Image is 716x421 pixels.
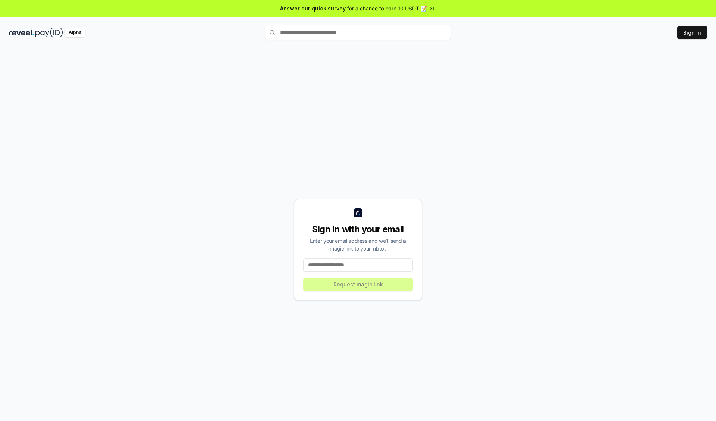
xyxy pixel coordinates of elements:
div: Sign in with your email [303,223,413,235]
div: Alpha [65,28,85,37]
div: Enter your email address and we’ll send a magic link to your inbox. [303,237,413,252]
img: pay_id [35,28,63,37]
img: reveel_dark [9,28,34,37]
span: for a chance to earn 10 USDT 📝 [347,4,427,12]
img: logo_small [354,208,362,217]
span: Answer our quick survey [280,4,346,12]
button: Sign In [677,26,707,39]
